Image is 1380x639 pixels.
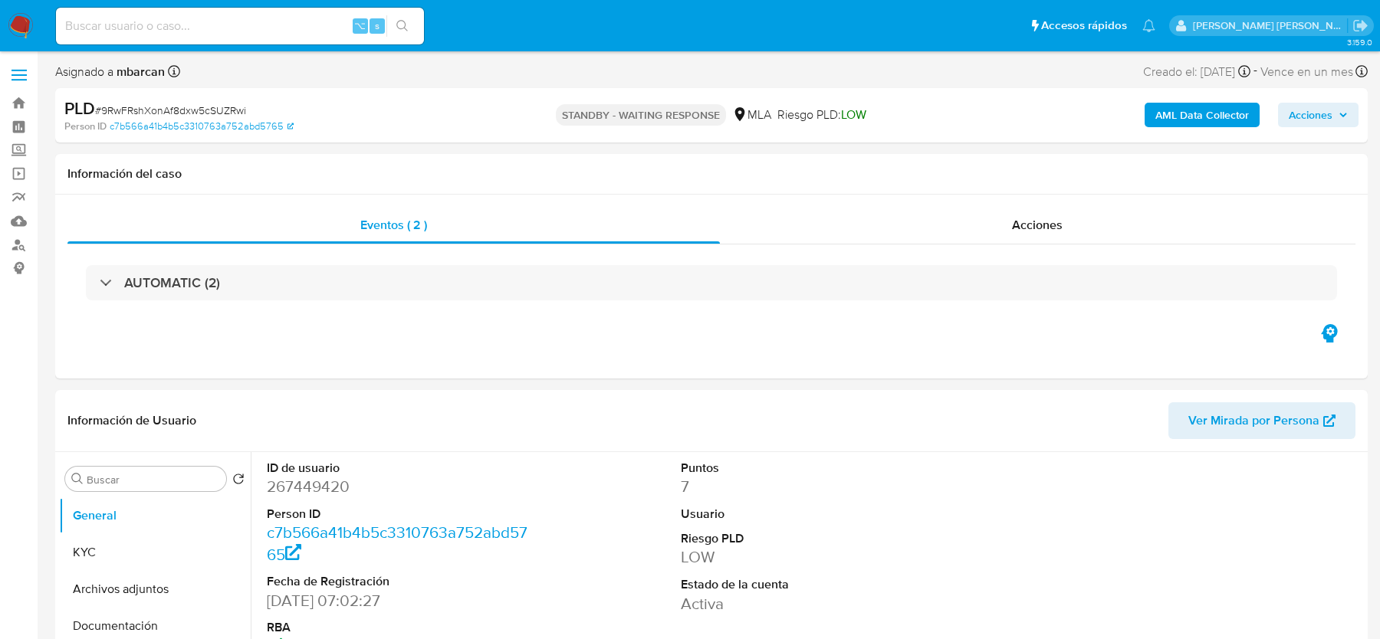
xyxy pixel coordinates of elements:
button: Acciones [1278,103,1359,127]
button: Buscar [71,473,84,485]
dt: RBA [267,619,527,636]
button: Archivos adjuntos [59,571,251,608]
dd: [DATE] 07:02:27 [267,590,527,611]
div: Creado el: [DATE] [1143,61,1250,82]
dt: Estado de la cuenta [681,576,941,593]
dt: Person ID [267,506,527,523]
a: c7b566a41b4b5c3310763a752abd5765 [267,521,527,565]
span: Riesgo PLD: [777,106,866,123]
dt: Puntos [681,460,941,477]
dt: ID de usuario [267,460,527,477]
input: Buscar usuario o caso... [56,16,424,36]
p: STANDBY - WAITING RESPONSE [556,104,726,126]
span: Acciones [1289,103,1332,127]
h1: Información del caso [67,166,1355,182]
dd: LOW [681,546,941,568]
b: mbarcan [113,63,165,80]
span: Eventos ( 2 ) [360,216,427,234]
dd: Activa [681,593,941,614]
button: Ver Mirada por Persona [1168,402,1355,439]
span: - [1253,61,1257,82]
span: Asignado a [55,64,165,80]
a: c7b566a41b4b5c3310763a752abd5765 [110,120,294,133]
div: MLA [732,106,771,123]
b: Person ID [64,120,107,133]
b: PLD [64,96,95,120]
h3: AUTOMATIC (2) [124,274,220,291]
dd: 7 [681,476,941,497]
dd: 267449420 [267,476,527,497]
p: magali.barcan@mercadolibre.com [1193,18,1348,33]
span: Ver Mirada por Persona [1188,402,1319,439]
button: search-icon [386,15,418,37]
span: Vence en un mes [1260,64,1353,80]
h1: Información de Usuario [67,413,196,428]
b: AML Data Collector [1155,103,1249,127]
div: AUTOMATIC (2) [86,265,1337,300]
input: Buscar [87,473,220,487]
span: Accesos rápidos [1041,18,1127,34]
button: General [59,497,251,534]
span: LOW [841,106,866,123]
dt: Usuario [681,506,941,523]
span: Acciones [1012,216,1063,234]
a: Salir [1352,18,1368,34]
dt: Riesgo PLD [681,530,941,547]
button: Volver al orden por defecto [232,473,245,490]
dt: Fecha de Registración [267,573,527,590]
button: AML Data Collector [1145,103,1260,127]
span: # 9RwFRshXonAf8dxw5cSUZRwi [95,103,246,118]
button: KYC [59,534,251,571]
span: ⌥ [354,18,366,33]
span: s [375,18,379,33]
a: Notificaciones [1142,19,1155,32]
